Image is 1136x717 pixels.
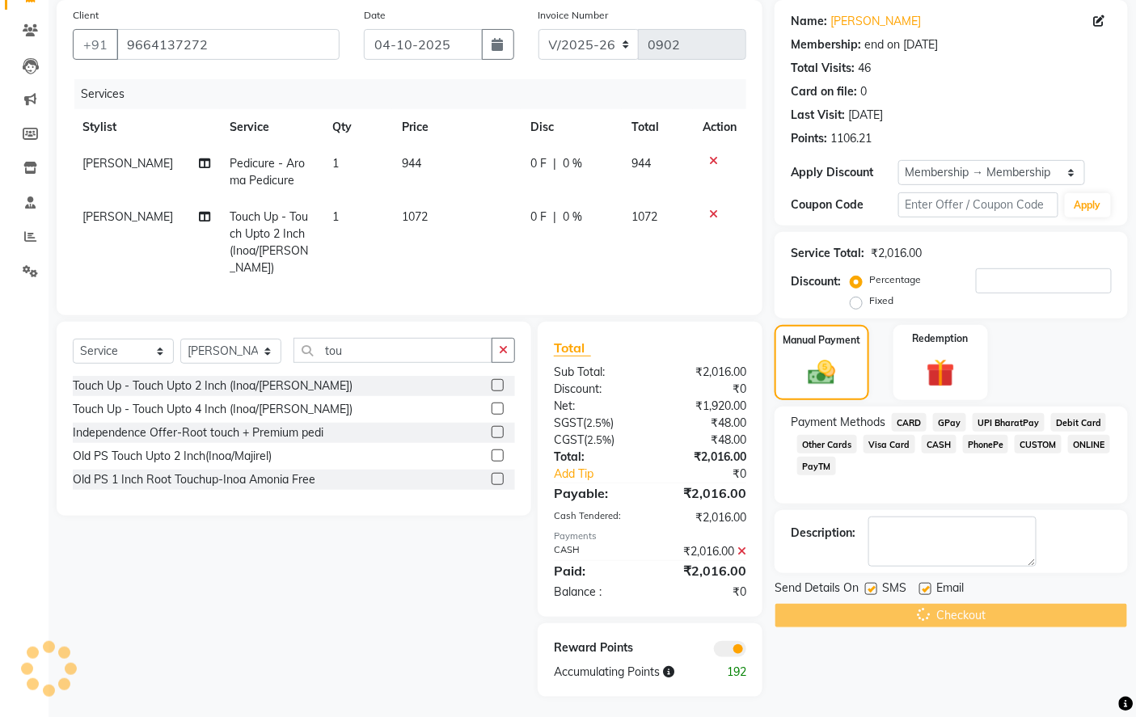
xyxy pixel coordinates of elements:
img: _cash.svg [800,357,843,389]
span: 1072 [402,209,428,224]
div: Payable: [542,483,650,503]
th: Total [622,109,693,146]
span: Payment Methods [791,414,885,431]
th: Stylist [73,109,220,146]
span: 1 [333,156,340,171]
span: Total [554,340,591,356]
span: ONLINE [1068,435,1110,453]
div: Accumulating Points [542,664,704,681]
div: [DATE] [848,107,883,124]
div: end on [DATE] [864,36,938,53]
div: Apply Discount [791,164,897,181]
span: 944 [631,156,651,171]
div: Coupon Code [791,196,897,213]
span: Debit Card [1051,413,1107,432]
input: Search or Scan [294,338,492,363]
div: Discount: [542,381,650,398]
th: Price [392,109,521,146]
div: ₹2,016.00 [871,245,922,262]
span: PayTM [797,457,836,475]
span: | [553,209,556,226]
span: 944 [402,156,421,171]
span: CARD [892,413,927,432]
span: Email [936,580,964,600]
div: ₹0 [669,466,759,483]
div: Old PS 1 Inch Root Touchup-Inoa Amonia Free [73,471,315,488]
div: Services [74,79,758,109]
div: Touch Up - Touch Upto 2 Inch (Inoa/[PERSON_NAME]) [73,377,353,394]
div: 192 [704,664,758,681]
span: 0 F [530,209,547,226]
div: ₹2,016.00 [650,561,758,580]
div: ₹0 [650,381,758,398]
div: ₹2,016.00 [650,543,758,560]
label: Redemption [913,331,969,346]
div: ₹2,016.00 [650,483,758,503]
div: Sub Total: [542,364,650,381]
input: Enter Offer / Coupon Code [898,192,1058,217]
span: PhonePe [963,435,1009,453]
label: Percentage [869,272,921,287]
span: SGST [554,415,583,430]
img: _gift.svg [918,356,964,391]
span: 1072 [631,209,657,224]
span: Pedicure - Aroma Pedicure [230,156,305,188]
span: UPI BharatPay [973,413,1045,432]
div: ₹48.00 [650,415,758,432]
div: CASH [542,543,650,560]
div: Reward Points [542,639,650,657]
span: CGST [554,432,584,447]
div: Old PS Touch Upto 2 Inch(Inoa/Majirel) [73,448,272,465]
div: Balance : [542,584,650,601]
span: Visa Card [864,435,915,453]
div: Description: [791,525,855,542]
label: Fixed [869,293,893,308]
span: 0 % [563,209,582,226]
div: Name: [791,13,827,30]
span: 2.5% [586,416,610,429]
div: Touch Up - Touch Upto 4 Inch (Inoa/[PERSON_NAME]) [73,401,353,418]
div: ₹2,016.00 [650,364,758,381]
span: [PERSON_NAME] [82,209,173,224]
div: Points: [791,130,827,147]
span: [PERSON_NAME] [82,156,173,171]
div: ( ) [542,432,650,449]
input: Search by Name/Mobile/Email/Code [116,29,340,60]
div: Net: [542,398,650,415]
div: Total: [542,449,650,466]
span: 0 F [530,155,547,172]
span: CASH [922,435,957,453]
button: +91 [73,29,118,60]
label: Date [364,8,386,23]
div: Card on file: [791,83,857,100]
label: Manual Payment [783,333,861,348]
div: ₹2,016.00 [650,449,758,466]
label: Invoice Number [538,8,609,23]
div: Service Total: [791,245,864,262]
a: Add Tip [542,466,668,483]
th: Qty [323,109,392,146]
th: Action [693,109,746,146]
span: GPay [933,413,966,432]
div: 46 [858,60,871,77]
span: Touch Up - Touch Upto 2 Inch (Inoa/[PERSON_NAME]) [230,209,308,275]
span: 1 [333,209,340,224]
div: Discount: [791,273,841,290]
div: Total Visits: [791,60,855,77]
div: 0 [860,83,867,100]
div: Independence Offer-Root touch + Premium pedi [73,424,323,441]
div: ₹0 [650,584,758,601]
span: Other Cards [797,435,857,453]
th: Disc [521,109,622,146]
div: ( ) [542,415,650,432]
div: Payments [554,529,746,543]
span: 2.5% [587,433,611,446]
span: Send Details On [775,580,859,600]
div: ₹48.00 [650,432,758,449]
span: | [553,155,556,172]
div: ₹1,920.00 [650,398,758,415]
span: SMS [882,580,906,600]
div: 1106.21 [830,130,872,147]
th: Service [220,109,323,146]
span: CUSTOM [1015,435,1062,453]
